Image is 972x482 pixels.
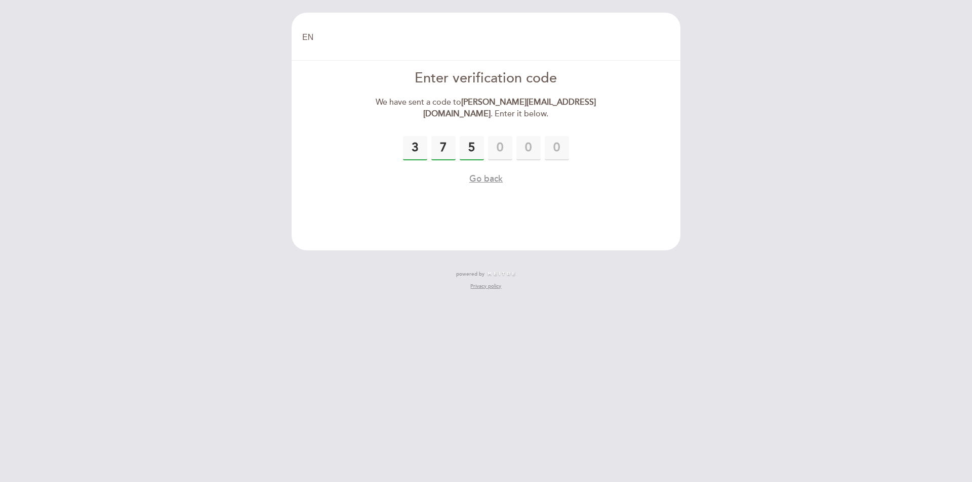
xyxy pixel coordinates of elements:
div: Enter verification code [370,69,602,89]
button: Go back [469,172,503,185]
span: powered by [456,271,484,278]
input: 0 [488,136,512,160]
input: 0 [403,136,427,160]
a: Privacy policy [470,283,501,290]
a: powered by [456,271,516,278]
input: 0 [516,136,541,160]
input: 0 [460,136,484,160]
div: We have sent a code to . Enter it below. [370,97,602,120]
input: 0 [431,136,456,160]
input: 0 [545,136,569,160]
strong: [PERSON_NAME][EMAIL_ADDRESS][DOMAIN_NAME] [423,97,596,119]
img: MEITRE [487,272,516,277]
